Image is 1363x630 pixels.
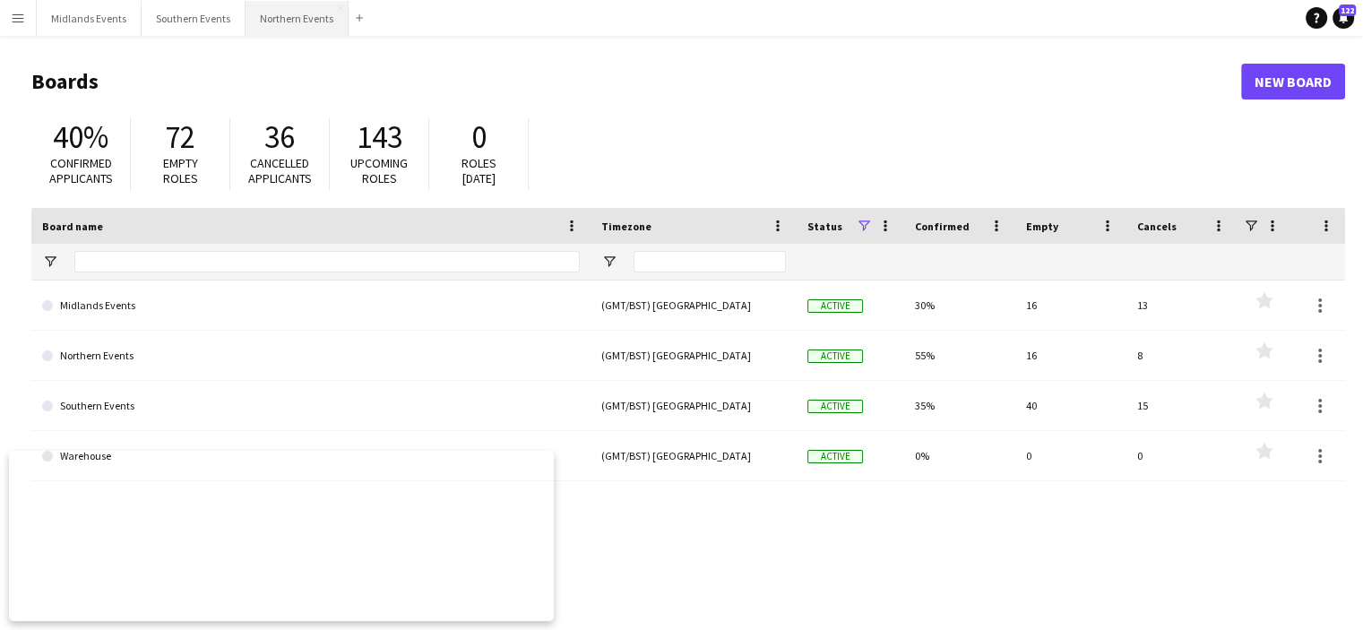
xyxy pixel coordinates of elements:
span: Empty [1026,220,1058,233]
span: Confirmed applicants [49,155,113,186]
div: 8 [1126,331,1238,380]
input: Timezone Filter Input [634,251,786,272]
button: Midlands Events [37,1,142,36]
span: Active [807,450,863,463]
div: 40 [1015,381,1126,430]
div: (GMT/BST) [GEOGRAPHIC_DATA] [591,331,797,380]
span: Roles [DATE] [462,155,496,186]
h1: Boards [31,68,1241,95]
span: Upcoming roles [350,155,408,186]
span: 36 [264,117,295,157]
iframe: Popup CTA [9,451,554,621]
button: Open Filter Menu [42,254,58,270]
span: 40% [53,117,108,157]
span: 143 [357,117,402,157]
span: Active [807,299,863,313]
div: 30% [904,280,1015,330]
div: (GMT/BST) [GEOGRAPHIC_DATA] [591,431,797,480]
span: 122 [1339,4,1356,16]
span: Status [807,220,842,233]
div: 0 [1126,431,1238,480]
div: 16 [1015,280,1126,330]
span: Timezone [601,220,651,233]
span: Active [807,350,863,363]
span: Board name [42,220,103,233]
span: Confirmed [915,220,970,233]
div: 0% [904,431,1015,480]
span: 0 [471,117,487,157]
span: Cancels [1137,220,1177,233]
div: (GMT/BST) [GEOGRAPHIC_DATA] [591,280,797,330]
input: Board name Filter Input [74,251,580,272]
span: 72 [165,117,195,157]
a: New Board [1241,64,1345,99]
div: 15 [1126,381,1238,430]
div: 35% [904,381,1015,430]
div: (GMT/BST) [GEOGRAPHIC_DATA] [591,381,797,430]
div: 55% [904,331,1015,380]
span: Active [807,400,863,413]
div: 16 [1015,331,1126,380]
a: Warehouse [42,431,580,481]
a: Southern Events [42,381,580,431]
a: Midlands Events [42,280,580,331]
div: 0 [1015,431,1126,480]
button: Southern Events [142,1,246,36]
span: Cancelled applicants [248,155,312,186]
a: Northern Events [42,331,580,381]
button: Northern Events [246,1,349,36]
a: 122 [1333,7,1354,29]
div: 13 [1126,280,1238,330]
button: Open Filter Menu [601,254,617,270]
span: Empty roles [163,155,198,186]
